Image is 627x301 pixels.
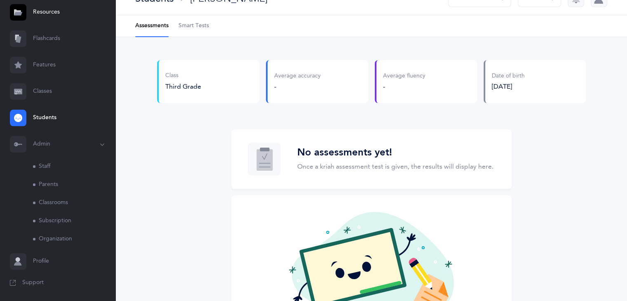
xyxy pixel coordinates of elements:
[33,194,115,212] a: Classrooms
[492,72,525,80] div: Date of birth
[165,72,201,80] div: Class
[297,147,493,159] h3: No assessments yet!
[178,22,209,30] span: Smart Tests
[22,279,44,287] span: Support
[165,83,201,90] span: Third Grade
[33,230,115,248] a: Organization
[33,176,115,194] a: Parents
[33,212,115,230] a: Subscription
[297,162,493,172] p: Once a kriah assessment test is given, the results will display here.
[33,158,115,176] a: Staff
[492,82,525,91] div: [DATE]
[274,72,321,80] div: Average accuracy
[383,82,425,91] div: -
[165,82,201,91] button: Third Grade
[178,15,209,37] a: Smart Tests
[274,82,321,91] div: -
[383,72,425,80] div: Average fluency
